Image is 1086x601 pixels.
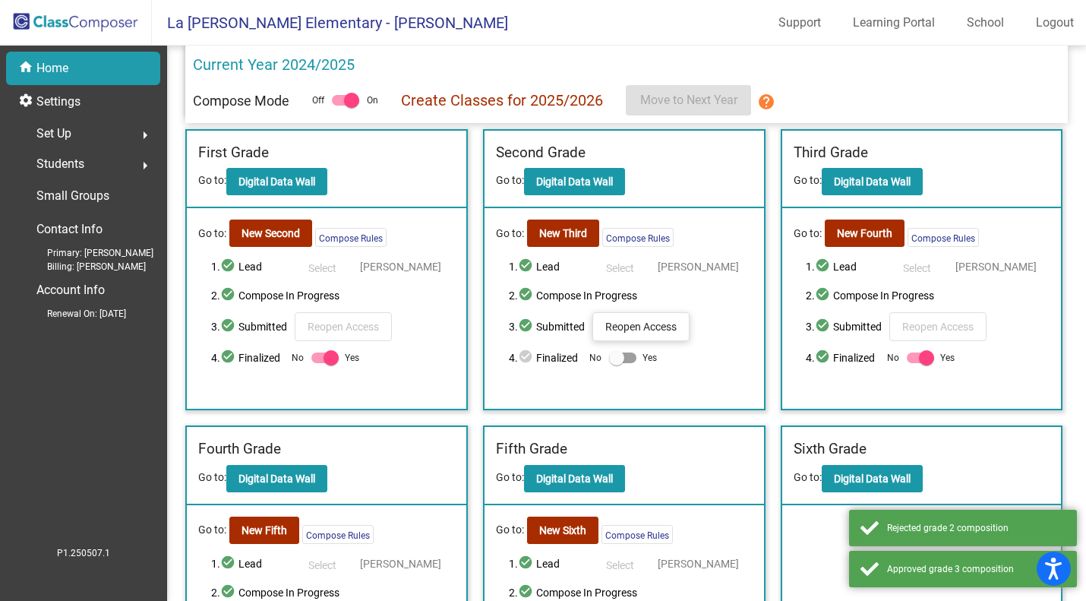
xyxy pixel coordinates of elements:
span: 3. Submitted [211,318,287,336]
a: Learning Portal [841,11,947,35]
mat-icon: check_circle [518,555,536,573]
p: Small Groups [36,185,109,207]
span: 2. Compose In Progress [806,286,1050,305]
mat-icon: arrow_right [136,157,154,175]
button: Reopen Access [592,312,690,341]
span: 1. Lead [509,258,582,276]
span: No [589,351,601,365]
span: 2. Compose In Progress [211,286,455,305]
label: Fourth Grade [198,438,281,460]
span: Reopen Access [605,321,677,333]
span: 1. Lead [509,555,582,573]
button: Digital Data Wall [822,465,923,492]
button: Select [589,552,650,576]
span: 3. Submitted [509,318,585,336]
mat-icon: check_circle [518,258,536,276]
span: Go to: [496,226,524,242]
span: Move to Next Year [640,93,737,107]
a: School [955,11,1016,35]
label: Sixth Grade [794,438,867,460]
p: Account Info [36,280,105,301]
span: No [887,351,899,365]
button: Compose Rules [908,228,979,247]
b: New Second [242,227,300,239]
span: Go to: [198,471,226,483]
button: Select [292,255,352,279]
span: Yes [642,349,657,367]
button: Compose Rules [315,228,387,247]
span: Select [606,559,634,571]
span: Yes [345,349,359,367]
span: On [367,93,378,107]
button: Reopen Access [889,312,987,341]
span: Go to: [198,174,226,186]
button: New Fifth [229,517,299,544]
button: Reopen Access [295,312,392,341]
span: Students [36,153,84,175]
mat-icon: check_circle [518,286,536,305]
span: Go to: [496,471,524,483]
b: Digital Data Wall [238,176,315,188]
mat-icon: check_circle [220,258,238,276]
mat-icon: check_circle [815,349,833,367]
p: Compose Mode [193,90,289,111]
span: Reopen Access [308,321,379,333]
p: Current Year 2024/2025 [193,53,355,76]
button: Digital Data Wall [822,168,923,195]
span: Renewal On: [DATE] [23,307,126,321]
b: Digital Data Wall [536,473,613,485]
span: Select [308,262,336,274]
mat-icon: check_circle [518,349,536,367]
a: Support [766,11,833,35]
b: Digital Data Wall [834,473,911,485]
span: 1. Lead [211,555,284,573]
span: Go to: [794,226,822,242]
mat-icon: check_circle [815,318,833,336]
mat-icon: arrow_right [136,126,154,144]
span: Go to: [496,174,524,186]
p: Contact Info [36,219,103,240]
b: Digital Data Wall [238,473,315,485]
span: Go to: [198,522,226,538]
b: Digital Data Wall [834,176,911,188]
span: 1. Lead [806,258,879,276]
span: La [PERSON_NAME] Elementary - [PERSON_NAME] [152,11,508,35]
span: 1. Lead [211,258,284,276]
button: New Third [527,220,599,247]
span: 2. Compose In Progress [509,286,753,305]
span: Select [606,262,634,274]
mat-icon: check_circle [815,258,833,276]
button: Digital Data Wall [226,465,327,492]
label: Second Grade [496,142,586,164]
mat-icon: check_circle [220,555,238,573]
mat-icon: check_circle [220,286,238,305]
p: Home [36,59,68,77]
button: Move to Next Year [626,85,751,115]
span: Billing: [PERSON_NAME] [23,260,146,274]
span: [PERSON_NAME] [360,259,441,274]
span: 4. Finalized [211,349,284,367]
span: Reopen Access [902,321,974,333]
mat-icon: check_circle [815,286,833,305]
span: [PERSON_NAME] [955,259,1037,274]
b: Digital Data Wall [536,176,613,188]
span: [PERSON_NAME] [658,556,739,571]
span: Go to: [794,471,822,483]
span: Go to: [794,174,822,186]
span: No [292,351,304,365]
span: 4. Finalized [806,349,879,367]
span: Select [903,262,931,274]
b: New Fifth [242,524,287,536]
button: Select [589,255,650,279]
span: Yes [940,349,955,367]
button: Compose Rules [602,228,674,247]
span: Set Up [36,123,71,144]
span: [PERSON_NAME] [658,259,739,274]
div: Approved grade 3 composition [887,562,1065,576]
button: Digital Data Wall [524,168,625,195]
span: 4. Finalized [509,349,582,367]
a: Logout [1024,11,1086,35]
div: Rejected grade 2 composition [887,521,1065,535]
p: Create Classes for 2025/2026 [401,89,603,112]
mat-icon: settings [18,93,36,111]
